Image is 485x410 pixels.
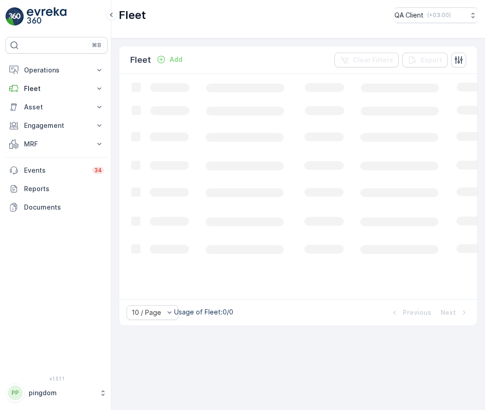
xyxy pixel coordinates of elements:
[6,180,108,198] a: Reports
[6,116,108,135] button: Engagement
[353,55,393,65] p: Clear Filters
[6,135,108,153] button: MRF
[94,167,102,174] p: 34
[6,376,108,381] span: v 1.51.1
[174,307,233,317] p: Usage of Fleet : 0/0
[6,383,108,403] button: PPpingdom
[24,184,104,193] p: Reports
[24,203,104,212] p: Documents
[6,7,24,26] img: logo
[427,12,451,19] p: ( +03:00 )
[92,42,101,49] p: ⌘B
[6,198,108,217] a: Documents
[6,79,108,98] button: Fleet
[24,139,89,149] p: MRF
[24,66,89,75] p: Operations
[24,166,87,175] p: Events
[394,11,424,20] p: QA Client
[402,53,448,67] button: Export
[24,121,89,130] p: Engagement
[421,55,442,65] p: Export
[24,102,89,112] p: Asset
[153,54,186,65] button: Add
[119,8,146,23] p: Fleet
[441,308,456,317] p: Next
[130,54,151,66] p: Fleet
[8,386,23,400] div: PP
[403,308,431,317] p: Previous
[27,7,67,26] img: logo_light-DOdMpM7g.png
[389,307,432,318] button: Previous
[394,7,478,23] button: QA Client(+03:00)
[6,61,108,79] button: Operations
[440,307,470,318] button: Next
[170,55,182,64] p: Add
[6,161,108,180] a: Events34
[6,98,108,116] button: Asset
[334,53,399,67] button: Clear Filters
[29,388,95,398] p: pingdom
[24,84,89,93] p: Fleet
